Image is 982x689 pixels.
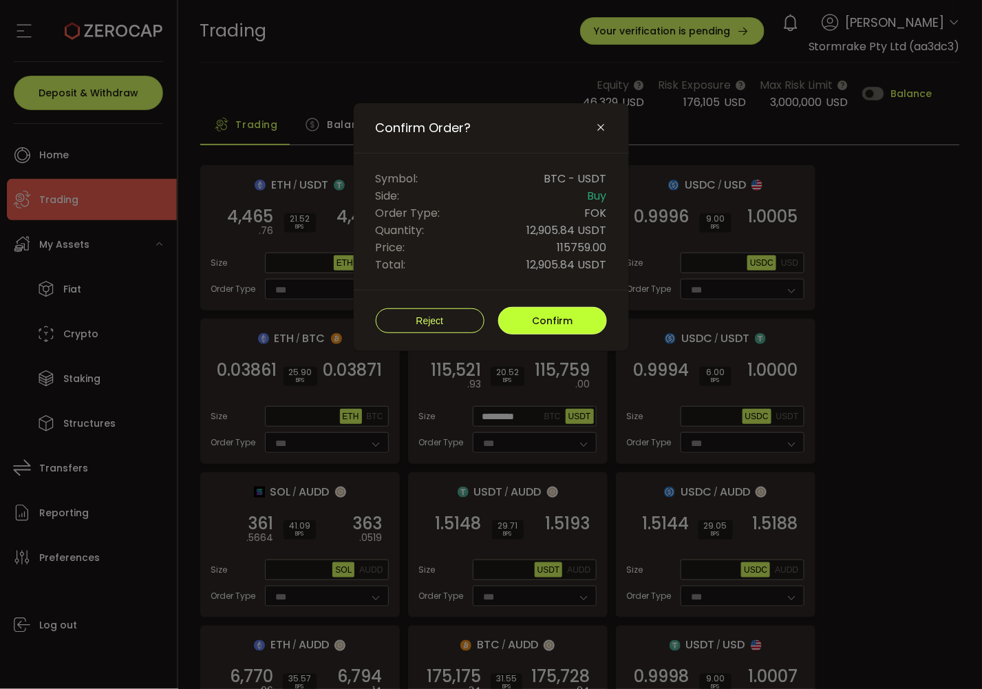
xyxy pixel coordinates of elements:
[354,103,629,351] div: Confirm Order?
[532,314,573,328] span: Confirm
[376,256,406,273] span: Total:
[376,170,418,187] span: Symbol:
[527,256,607,273] span: 12,905.84 USDT
[376,222,425,239] span: Quantity:
[527,222,607,239] span: 12,905.84 USDT
[557,239,607,256] span: 115759.00
[913,623,982,689] iframe: Chat Widget
[376,187,400,204] span: Side:
[376,204,440,222] span: Order Type:
[585,204,607,222] span: FOK
[588,187,607,204] span: Buy
[376,308,484,333] button: Reject
[498,307,607,335] button: Confirm
[544,170,607,187] span: BTC - USDT
[416,315,444,326] span: Reject
[376,239,405,256] span: Price:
